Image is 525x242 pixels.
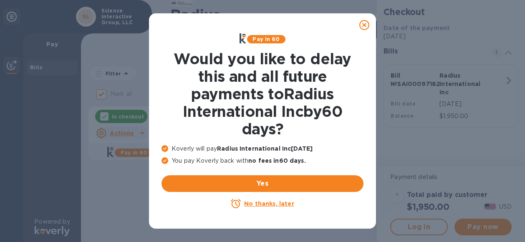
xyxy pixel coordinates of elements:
button: Yes [162,175,363,192]
h1: Would you like to delay this and all future payments to Radius International Inc by 60 days ? [162,50,363,138]
b: no fees in 60 days . [248,157,305,164]
p: Koverly will pay [162,144,363,153]
p: You pay Koverly back with [162,156,363,165]
span: Yes [168,179,357,189]
u: No thanks, later [244,200,294,207]
b: Pay in 60 [252,36,280,42]
b: Radius International Inc [DATE] [217,145,313,152]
